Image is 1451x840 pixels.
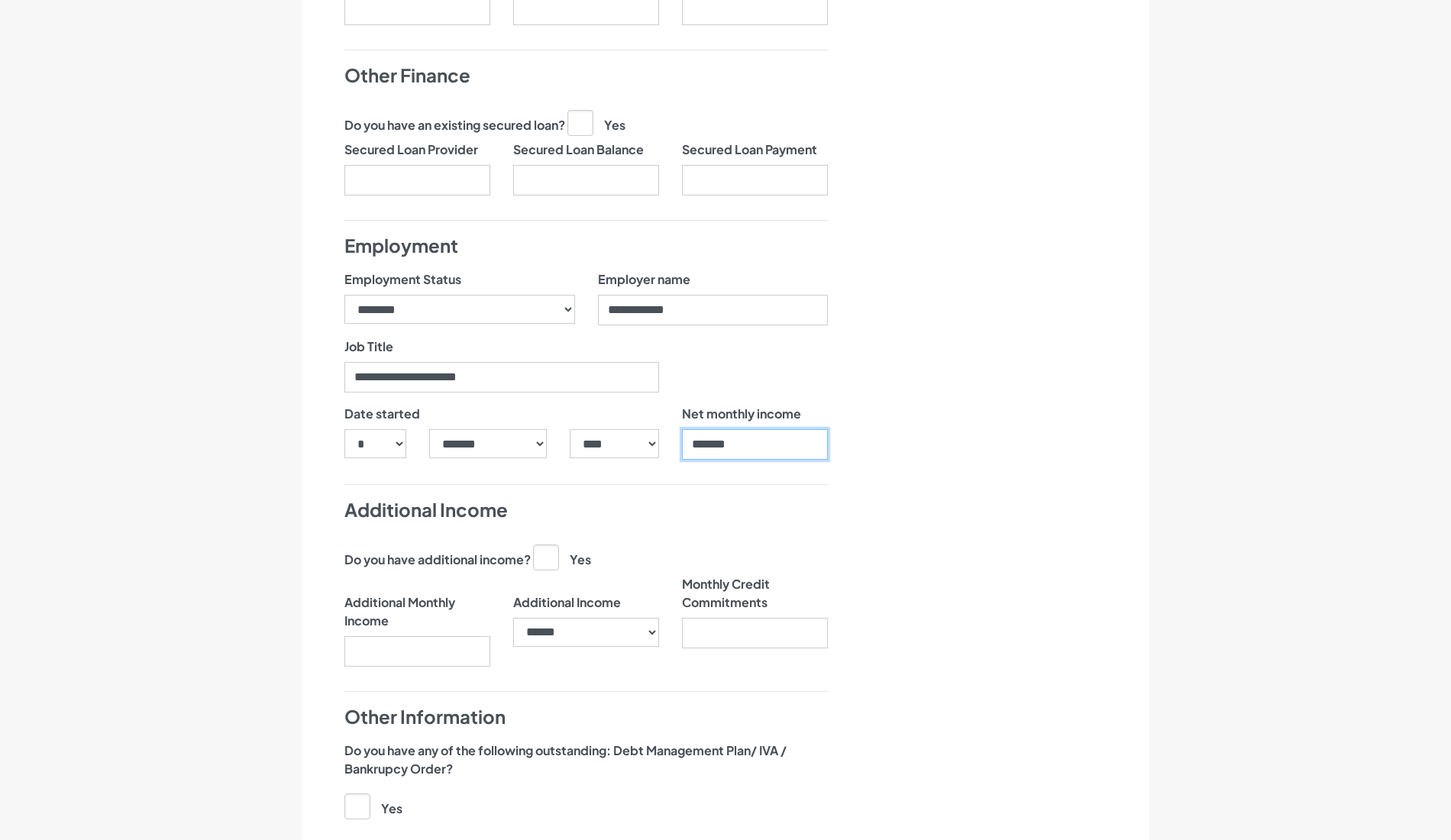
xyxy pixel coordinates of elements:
[344,741,828,778] label: Do you have any of the following outstanding: Debt Management Plan/ IVA / Bankrupcy Order?
[344,338,393,356] label: Job Title
[513,141,644,159] label: Secured Loan Balance
[344,233,828,259] h4: Employment
[344,405,420,423] label: Date started
[344,793,402,818] label: Yes
[682,575,828,612] label: Monthly Credit Commitments
[682,405,801,423] label: Net monthly income
[344,270,461,289] label: Employment Status
[344,704,828,730] h4: Other Information
[344,141,478,159] label: Secured Loan Provider
[598,270,690,289] label: Employer name
[344,551,531,569] label: Do you have additional income?
[567,110,625,134] label: Yes
[533,544,591,569] label: Yes
[344,63,828,89] h4: Other Finance
[344,497,828,523] h4: Additional Income
[513,575,621,612] label: Additional Income
[682,141,817,159] label: Secured Loan Payment
[344,575,490,630] label: Additional Monthly Income
[344,116,565,134] label: Do you have an existing secured loan?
